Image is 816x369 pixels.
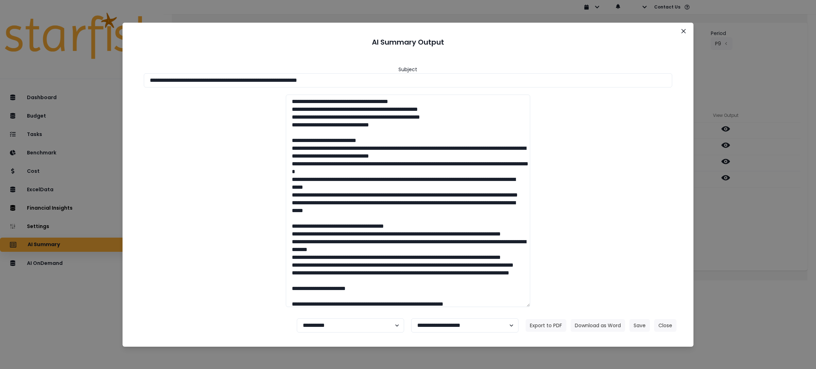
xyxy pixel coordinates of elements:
[678,25,689,37] button: Close
[526,319,566,332] button: Export to PDF
[571,319,625,332] button: Download as Word
[629,319,650,332] button: Save
[131,31,685,53] header: AI Summary Output
[654,319,676,332] button: Close
[398,66,417,73] header: Subject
